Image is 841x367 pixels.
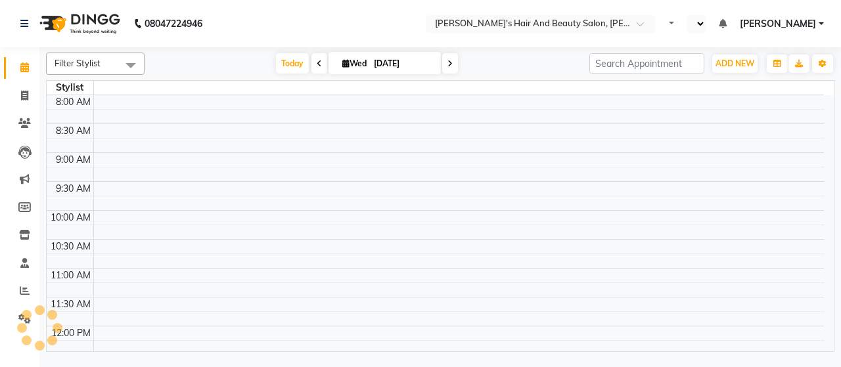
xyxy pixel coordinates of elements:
b: 08047224946 [145,5,202,42]
div: 11:00 AM [48,269,93,282]
div: 10:00 AM [48,211,93,225]
div: 9:00 AM [53,153,93,167]
span: ADD NEW [716,58,754,68]
div: 11:30 AM [48,297,93,311]
span: Wed [339,58,370,68]
span: Today [276,53,309,74]
img: logo [34,5,124,42]
input: Search Appointment [589,53,704,74]
div: 9:30 AM [53,182,93,196]
input: 2025-09-03 [370,54,436,74]
button: ADD NEW [712,54,758,73]
span: Filter Stylist [55,58,101,68]
div: 12:00 PM [49,326,93,340]
div: 8:30 AM [53,124,93,138]
div: 10:30 AM [48,240,93,253]
span: [PERSON_NAME] [740,17,816,31]
div: Stylist [47,81,93,95]
div: 8:00 AM [53,95,93,109]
